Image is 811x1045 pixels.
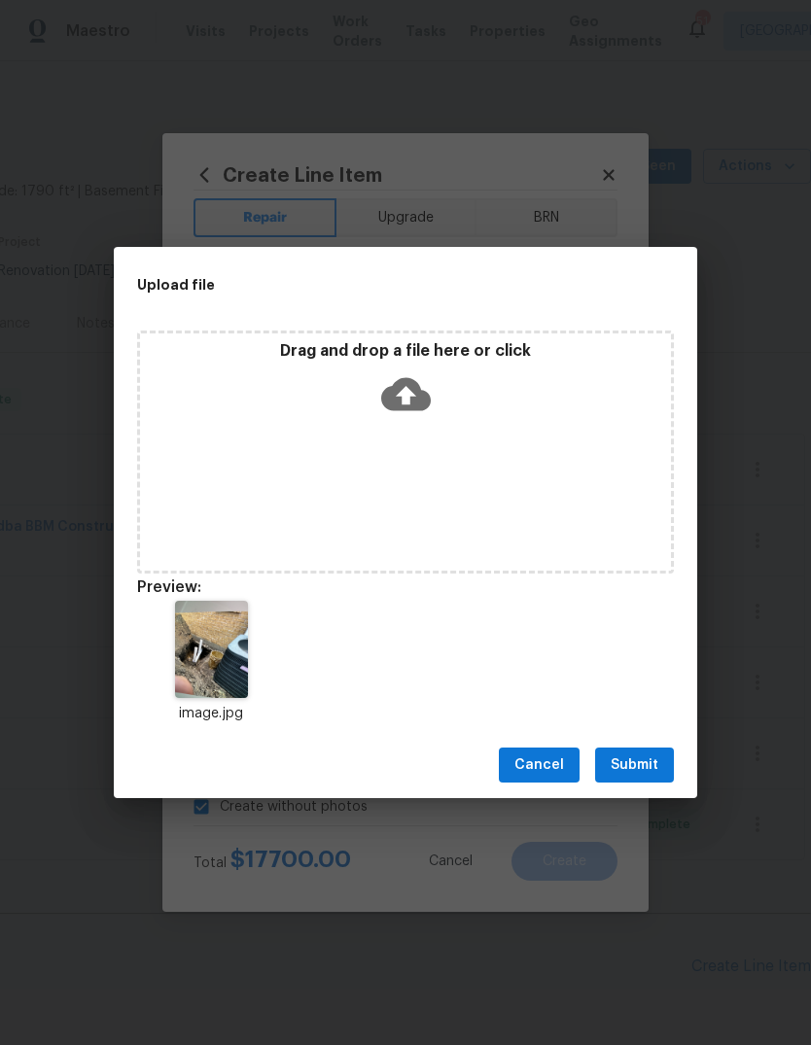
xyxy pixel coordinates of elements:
p: Drag and drop a file here or click [140,341,671,362]
img: 9k= [175,601,248,698]
button: Submit [595,748,674,784]
span: Submit [611,753,658,778]
span: Cancel [514,753,564,778]
p: image.jpg [137,704,285,724]
button: Cancel [499,748,580,784]
h2: Upload file [137,274,586,296]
